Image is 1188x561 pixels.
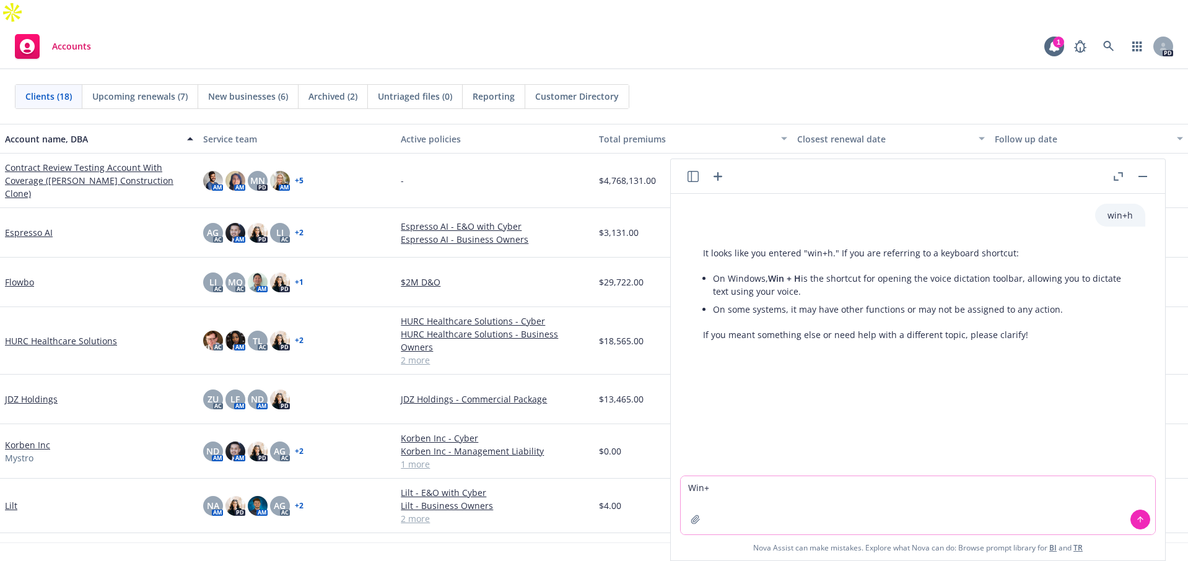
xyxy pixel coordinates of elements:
img: photo [225,496,245,516]
span: Untriaged files (0) [378,90,452,103]
a: Espresso AI - E&O with Cyber [401,220,589,233]
a: HURC Healthcare Solutions - Business Owners [401,328,589,354]
a: + 2 [295,448,304,455]
button: Follow up date [990,124,1188,154]
button: Active policies [396,124,594,154]
span: TL [253,334,263,347]
span: Clients (18) [25,90,72,103]
span: $18,565.00 [599,334,644,347]
span: Reporting [473,90,515,103]
img: photo [248,441,268,461]
img: photo [203,171,223,191]
span: AG [274,499,286,512]
a: + 2 [295,337,304,344]
span: Win + H [768,272,801,284]
a: BI [1049,542,1057,553]
span: NA [207,499,219,512]
img: photo [225,223,245,243]
div: Follow up date [995,133,1169,146]
span: Customer Directory [535,90,619,103]
span: MQ [228,276,243,289]
a: + 1 [295,279,304,286]
img: photo [248,223,268,243]
img: photo [270,389,290,409]
a: JDZ Holdings [5,393,58,406]
a: Accounts [10,29,96,64]
span: LI [209,276,217,289]
a: 2 more [401,512,589,525]
span: LF [230,393,240,406]
span: ND [251,393,264,406]
img: photo [270,272,290,292]
span: Accounts [52,41,91,51]
img: photo [225,441,245,461]
span: $0.00 [599,445,621,458]
span: Mystro [5,451,33,464]
span: Upcoming renewals (7) [92,90,188,103]
a: JDZ Holdings - Commercial Package [401,393,589,406]
a: + 2 [295,229,304,237]
span: LI [276,226,284,239]
a: Korben Inc [5,438,50,451]
a: Lilt [5,499,17,512]
a: Flowbo [5,276,34,289]
span: $4.00 [599,499,621,512]
img: photo [225,331,245,350]
a: Search [1096,34,1121,59]
span: $4,768,131.00 [599,174,656,187]
li: On some systems, it may have other functions or may not be assigned to any action. [713,300,1133,318]
div: Account name, DBA [5,133,180,146]
div: Closest renewal date [797,133,972,146]
a: 1 more [401,458,589,471]
a: + 5 [295,177,304,185]
a: Lilt - Business Owners [401,499,589,512]
div: Service team [203,133,391,146]
img: photo [248,272,268,292]
span: MN [250,174,265,187]
span: AG [274,445,286,458]
a: Report a Bug [1068,34,1093,59]
p: win+h [1107,209,1133,222]
a: Espresso AI [5,226,53,239]
span: - [401,174,404,187]
a: TR [1073,542,1083,553]
button: Closest renewal date [792,124,990,154]
img: photo [203,331,223,350]
a: HURC Healthcare Solutions - Cyber [401,315,589,328]
img: photo [270,331,290,350]
a: Espresso AI - Business Owners [401,233,589,246]
textarea: Win+ [681,476,1155,534]
span: New businesses (6) [208,90,288,103]
button: Total premiums [594,124,792,154]
span: $13,465.00 [599,393,644,406]
a: $2M D&O [401,276,589,289]
li: On Windows, is the shortcut for opening the voice dictation toolbar, allowing you to dictate text... [713,269,1133,300]
span: Nova Assist can make mistakes. Explore what Nova can do: Browse prompt library for and [676,535,1160,560]
span: ND [206,445,219,458]
div: Active policies [401,133,589,146]
a: HURC Healthcare Solutions [5,334,117,347]
img: photo [225,171,245,191]
a: Switch app [1125,34,1150,59]
span: AG [207,226,219,239]
a: Contract Review Testing Account With Coverage ([PERSON_NAME] Construction Clone) [5,161,193,200]
div: Total premiums [599,133,774,146]
span: $3,131.00 [599,226,639,239]
img: photo [248,496,268,516]
a: Korben Inc - Management Liability [401,445,589,458]
p: If you meant something else or need help with a different topic, please clarify! [703,328,1133,341]
div: 1 [1053,37,1064,48]
span: $29,722.00 [599,276,644,289]
span: ZU [207,393,219,406]
span: Archived (2) [308,90,357,103]
button: Service team [198,124,396,154]
a: 2 more [401,354,589,367]
a: Korben Inc - Cyber [401,432,589,445]
a: Lilt - E&O with Cyber [401,486,589,499]
a: + 2 [295,502,304,510]
img: photo [270,171,290,191]
p: It looks like you entered "win+h." If you are referring to a keyboard shortcut: [703,246,1133,259]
